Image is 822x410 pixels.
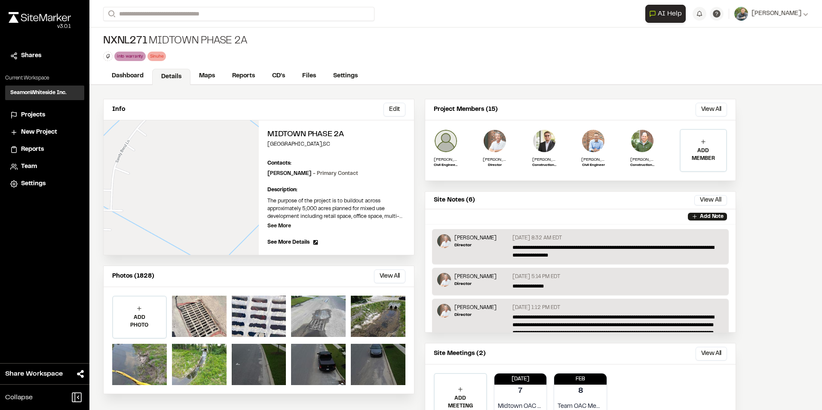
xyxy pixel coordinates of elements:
[113,314,166,329] p: ADD PHOTO
[630,163,654,168] p: Construction Admin Team Leader
[374,269,405,283] button: View All
[9,23,71,31] div: Oh geez...please don't...
[267,129,405,141] h2: Midtown Phase 2A
[696,103,727,116] button: View All
[630,156,654,163] p: [PERSON_NAME]
[437,234,451,248] img: Donald Jones
[267,197,405,220] p: The purpose of the project is to buildout across approximately 5,000 acres planned for mixed use ...
[383,103,405,116] button: Edit
[114,52,146,61] div: into warranty
[658,9,682,19] span: AI Help
[21,162,37,171] span: Team
[454,304,497,312] p: [PERSON_NAME]
[103,34,247,48] div: Midtown Phase 2A
[267,222,291,230] p: See More
[434,349,486,358] p: Site Meetings (2)
[10,162,79,171] a: Team
[294,68,325,84] a: Files
[437,304,451,318] img: Donald Jones
[10,51,79,61] a: Shares
[630,129,654,153] img: Wayne Lee
[267,159,291,167] p: Contacts:
[9,12,71,23] img: rebrand.png
[103,34,147,48] span: NXNL271
[581,163,605,168] p: Civil Engineer
[21,110,45,120] span: Projects
[494,375,547,383] p: [DATE]
[532,129,556,153] img: Colin Brown
[5,369,63,379] span: Share Workspace
[734,7,808,21] button: [PERSON_NAME]
[454,273,497,281] p: [PERSON_NAME]
[645,5,689,23] div: Open AI Assistant
[5,392,33,403] span: Collapse
[10,89,67,97] h3: SeamonWhiteside Inc.
[10,128,79,137] a: New Project
[434,196,475,205] p: Site Notes (6)
[532,156,556,163] p: [PERSON_NAME]
[454,234,497,242] p: [PERSON_NAME]
[435,395,486,410] p: ADD MEETING
[21,145,44,154] span: Reports
[681,147,726,162] p: ADD MEMBER
[578,386,583,397] p: 8
[21,128,57,137] span: New Project
[696,347,727,361] button: View All
[512,273,560,281] p: [DATE] 5:14 PM EDT
[581,129,605,153] img: Landon Messal
[734,7,748,21] img: User
[751,9,801,18] span: [PERSON_NAME]
[313,171,358,176] span: - Primary Contact
[454,242,497,248] p: Director
[434,163,458,168] p: Civil Engineering Project Manager
[454,281,497,287] p: Director
[483,156,507,163] p: [PERSON_NAME]
[267,170,358,177] p: [PERSON_NAME]
[267,141,405,148] p: [GEOGRAPHIC_DATA] , SC
[10,179,79,189] a: Settings
[112,105,125,114] p: Info
[581,156,605,163] p: [PERSON_NAME]
[434,156,458,163] p: [PERSON_NAME]
[483,129,507,153] img: Donald Jones
[10,110,79,120] a: Projects
[147,52,166,61] div: Sinuhe
[512,234,562,242] p: [DATE] 8:32 AM EDT
[434,105,498,114] p: Project Members (15)
[434,129,458,153] img: Kyle Wicks
[264,68,294,84] a: CD's
[103,68,152,84] a: Dashboard
[483,163,507,168] p: Director
[21,51,41,61] span: Shares
[224,68,264,84] a: Reports
[103,52,113,61] button: Edit Tags
[532,163,556,168] p: Construction Admin Field Representative II
[21,179,46,189] span: Settings
[454,312,497,318] p: Director
[325,68,366,84] a: Settings
[694,195,727,205] button: View All
[512,304,560,312] p: [DATE] 1:12 PM EDT
[645,5,686,23] button: Open AI Assistant
[5,74,84,82] p: Current Workspace
[267,239,310,246] span: See More Details
[190,68,224,84] a: Maps
[103,7,119,21] button: Search
[437,273,451,287] img: Donald Jones
[152,69,190,85] a: Details
[554,375,607,383] p: Feb
[700,213,724,220] p: Add Note
[518,386,522,397] p: 7
[267,186,405,194] p: Description:
[10,145,79,154] a: Reports
[112,272,154,281] p: Photos (1828)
